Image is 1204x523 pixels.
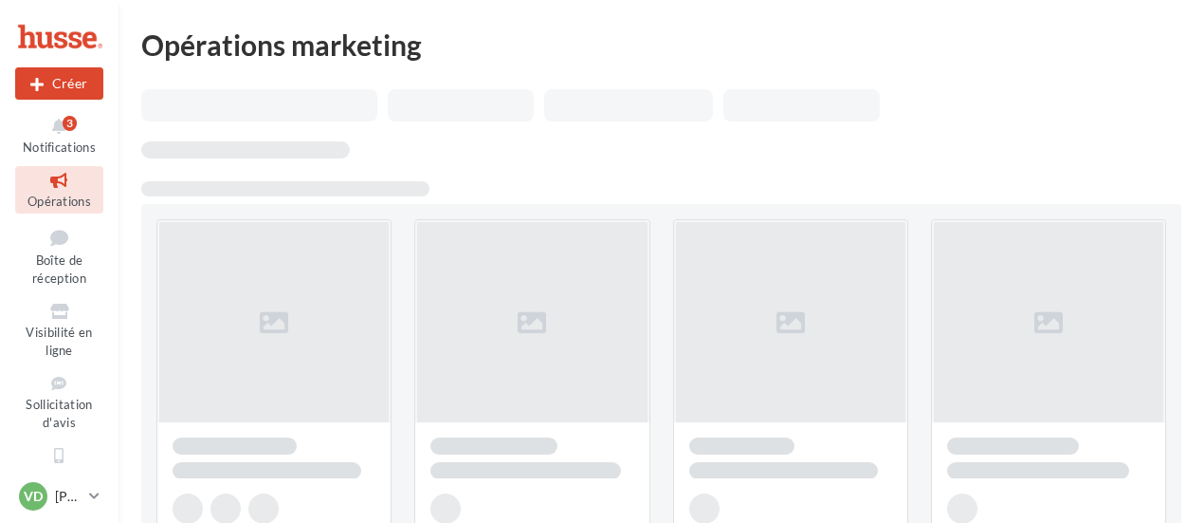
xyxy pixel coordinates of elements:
span: Visibilité en ligne [26,325,92,358]
a: Sollicitation d'avis [15,369,103,434]
div: Opérations marketing [141,30,1181,59]
div: Nouvelle campagne [15,67,103,100]
button: Notifications 3 [15,112,103,159]
button: Créer [15,67,103,100]
div: 3 [63,116,77,131]
a: Opérations [15,166,103,213]
span: Notifications [23,140,96,155]
span: Opérations [27,194,91,209]
span: Boîte de réception [32,252,86,286]
a: VD [PERSON_NAME] [15,478,103,514]
span: VD [24,487,43,506]
p: [PERSON_NAME] [55,487,82,506]
span: Sollicitation d'avis [26,397,92,430]
a: Boîte de réception [15,221,103,290]
a: Visibilité en ligne [15,297,103,362]
a: SMS unitaire [15,441,103,488]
